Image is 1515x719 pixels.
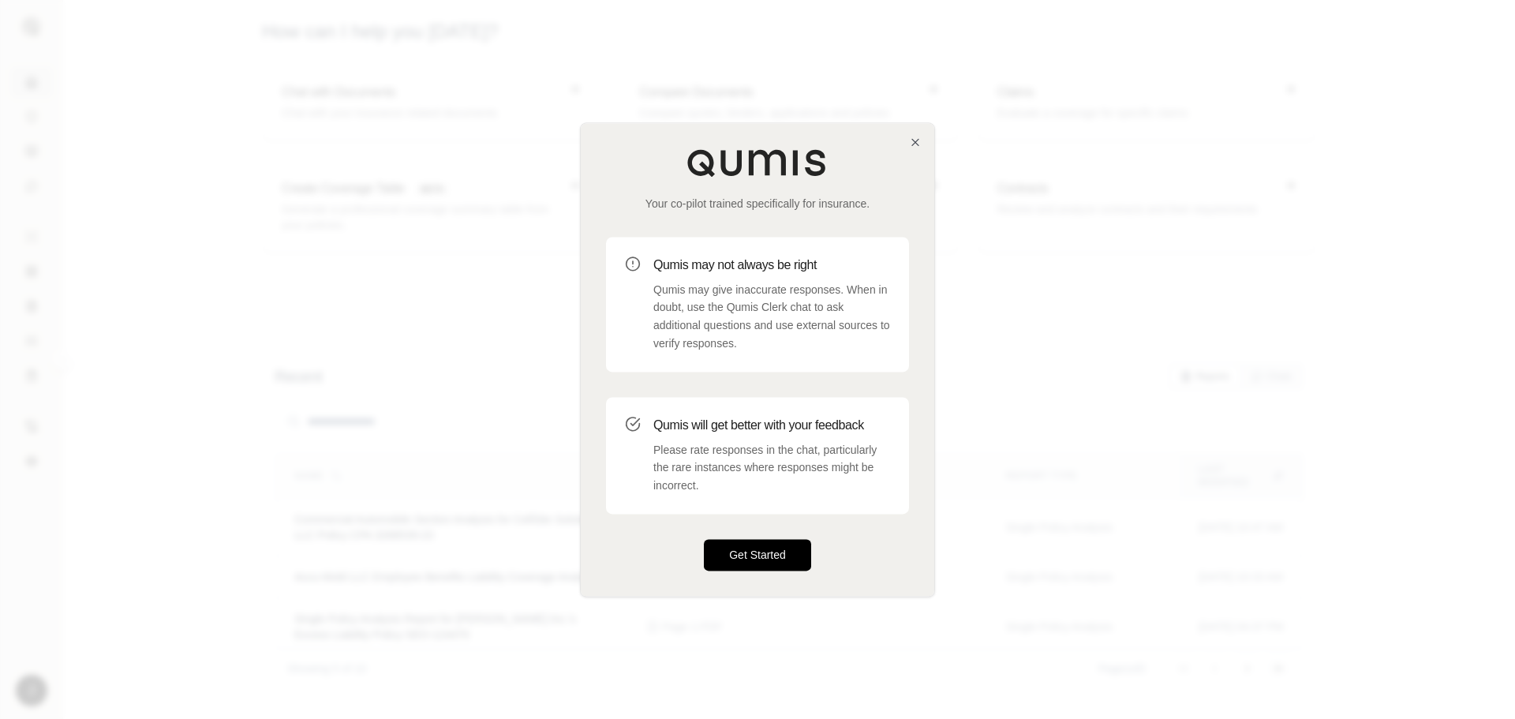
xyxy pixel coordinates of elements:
img: Qumis Logo [686,148,829,177]
h3: Qumis may not always be right [653,256,890,275]
p: Your co-pilot trained specifically for insurance. [606,196,909,212]
p: Please rate responses in the chat, particularly the rare instances where responses might be incor... [653,441,890,495]
h3: Qumis will get better with your feedback [653,416,890,435]
p: Qumis may give inaccurate responses. When in doubt, use the Qumis Clerk chat to ask additional qu... [653,281,890,353]
button: Get Started [704,539,811,571]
